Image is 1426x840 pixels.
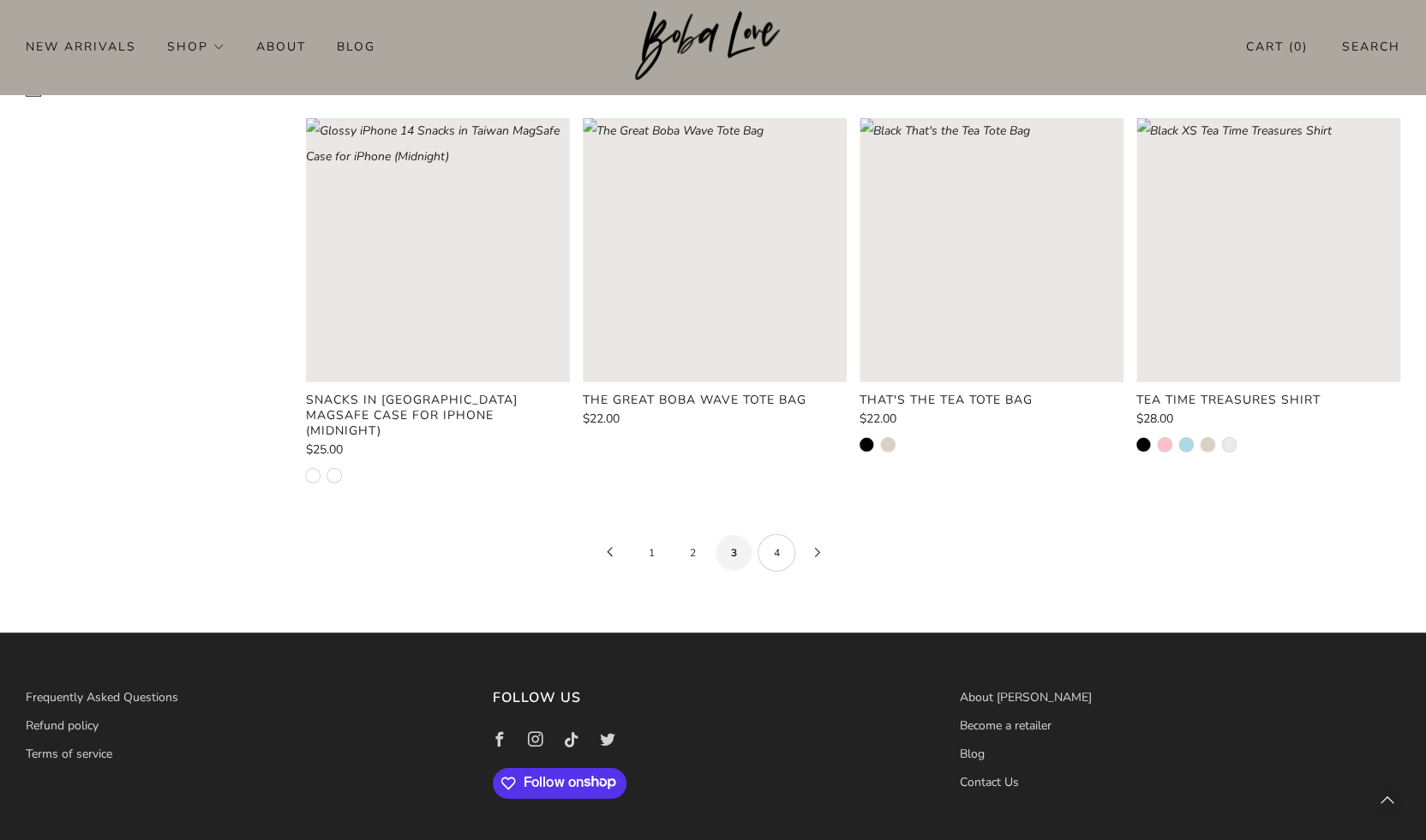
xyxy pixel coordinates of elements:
a: Tea Time Treasures Shirt [1136,393,1400,408]
span: 3 [715,534,752,572]
a: 1 [632,534,670,572]
a: Contact Us [959,774,1018,790]
a: $22.00 [860,413,1123,425]
a: Frequently Asked Questions [26,689,178,705]
a: Terms of service [26,746,112,762]
items-count: 0 [1294,39,1303,55]
a: Black XS Tea Time Treasures Shirt Loading image: Black XS Tea Time Treasures Shirt [1136,118,1400,382]
back-to-top-button: Back to top [1369,783,1405,819]
h3: Follow us [493,685,934,711]
a: $22.00 [583,413,847,425]
a: $25.00 [306,444,570,456]
a: Cart [1246,33,1308,61]
a: Blog [959,746,984,762]
a: Glossy iPhone 14 Snacks in Taiwan MagSafe Case for iPhone (Midnight) Loading image: Glossy iPhone... [306,118,570,382]
img: Boba Love [635,11,792,81]
a: Blog [337,33,375,60]
a: About [PERSON_NAME] [959,689,1091,705]
span: $28.00 [1136,411,1173,427]
a: The Great Boba Wave Tote Bag Loading image: The Great Boba Wave Tote Bag [583,118,847,382]
a: Snacks in [GEOGRAPHIC_DATA] MagSafe Case for iPhone (Midnight) [306,393,570,440]
a: About [256,33,306,60]
a: Become a retailer [959,717,1051,734]
a: $28.00 [1136,413,1400,425]
a: Refund policy [26,717,99,734]
a: 4 [758,534,795,572]
a: Shop [167,33,225,60]
product-card-title: Snacks in [GEOGRAPHIC_DATA] MagSafe Case for iPhone (Midnight) [306,392,518,439]
span: $22.00 [583,411,620,427]
a: Boba Love [635,11,792,82]
a: Black That's the Tea Tote Bag Loading image: Black That&#39;s the Tea Tote Bag [860,118,1123,382]
a: That's the Tea Tote Bag [860,393,1123,408]
product-card-title: Tea Time Treasures Shirt [1136,392,1321,408]
product-card-title: The Great Boba Wave Tote Bag [583,392,806,408]
span: $25.00 [306,441,343,458]
a: The Great Boba Wave Tote Bag [583,393,847,408]
product-card-title: That's the Tea Tote Bag [860,392,1033,408]
a: 2 [674,534,711,572]
a: Search [1342,33,1400,61]
span: $22.00 [860,411,896,427]
a: New Arrivals [26,33,136,60]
